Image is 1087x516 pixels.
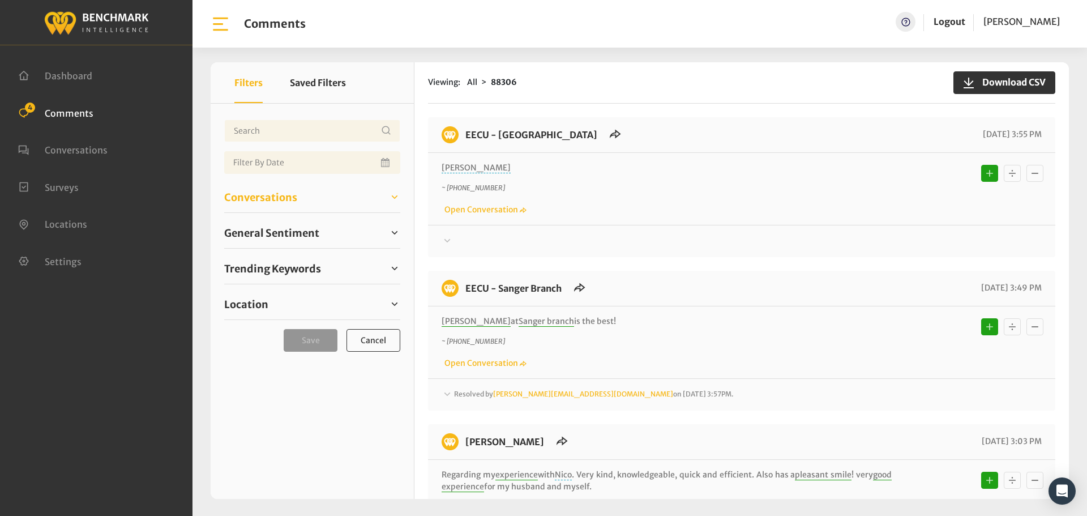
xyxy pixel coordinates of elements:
a: Conversations [18,143,108,155]
div: Resolved by[PERSON_NAME][EMAIL_ADDRESS][DOMAIN_NAME]on [DATE] 3:57PM. [442,388,1042,402]
a: Logout [934,12,965,32]
span: [DATE] 3:55 PM [980,129,1042,139]
a: [PERSON_NAME] [465,436,544,447]
span: pleasant smile [795,470,851,480]
img: benchmark [44,8,149,36]
a: [PERSON_NAME] [983,12,1060,32]
a: [PERSON_NAME][EMAIL_ADDRESS][DOMAIN_NAME] [493,390,673,398]
img: bar [211,14,230,34]
span: good experience [442,470,892,492]
a: Open Conversation [442,358,527,368]
span: Dashboard [45,70,92,82]
span: [PERSON_NAME] [983,16,1060,27]
span: experience [495,470,538,480]
h6: EECU - Perrin [459,433,551,450]
button: Filters [234,62,263,103]
span: [PERSON_NAME] [442,316,511,327]
a: EECU - [GEOGRAPHIC_DATA] [465,129,597,140]
span: [PERSON_NAME] [442,163,511,173]
a: Logout [934,16,965,27]
a: Locations [18,218,87,229]
a: Settings [18,255,82,266]
span: Surveys [45,181,79,193]
span: 4 [25,103,35,113]
input: Username [224,120,400,142]
i: ~ [PHONE_NUMBER] [442,184,505,192]
span: Conversations [224,190,297,205]
button: Download CSV [953,71,1055,94]
h1: Comments [244,17,306,31]
span: Conversations [45,144,108,156]
button: Open Calendar [379,151,393,174]
span: Sanger branch [519,316,574,327]
span: Locations [45,219,87,230]
a: Location [224,296,400,313]
span: Viewing: [428,76,460,88]
div: Basic example [978,315,1046,338]
span: Nico [555,470,572,480]
span: [DATE] 3:03 PM [979,436,1042,446]
a: Dashboard [18,69,92,80]
a: Trending Keywords [224,260,400,277]
span: All [467,77,477,87]
span: Location [224,297,268,312]
i: ~ [PHONE_NUMBER] [442,337,505,346]
span: Comments [45,107,93,118]
div: Basic example [978,469,1046,492]
p: at is the best! [442,315,892,327]
span: Trending Keywords [224,261,321,276]
strong: 88306 [491,77,517,87]
img: benchmark [442,433,459,450]
h6: EECU - Clovis North Branch [459,126,604,143]
input: Date range input field [224,151,400,174]
p: Regarding my with . Very kind, knowledgeable, quick and efficient. Also has a ! very for my husba... [442,469,892,493]
a: Comments 4 [18,106,93,118]
span: Settings [45,255,82,267]
button: Cancel [346,329,400,352]
div: Basic example [978,162,1046,185]
h6: EECU - Sanger Branch [459,280,568,297]
span: Download CSV [975,75,1046,89]
a: Open Conversation [442,204,527,215]
span: Resolved by on [DATE] 3:57PM. [454,390,734,398]
img: benchmark [442,126,459,143]
a: General Sentiment [224,224,400,241]
span: [DATE] 3:49 PM [978,283,1042,293]
a: Conversations [224,189,400,206]
span: General Sentiment [224,225,319,241]
a: Surveys [18,181,79,192]
img: benchmark [442,280,459,297]
div: Open Intercom Messenger [1049,477,1076,505]
a: EECU - Sanger Branch [465,283,562,294]
button: Saved Filters [290,62,346,103]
